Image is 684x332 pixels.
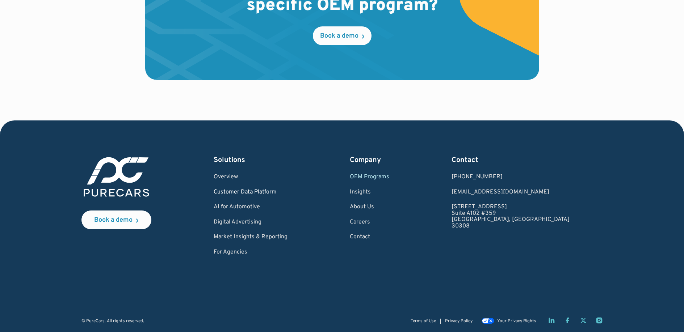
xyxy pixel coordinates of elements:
[313,26,372,45] a: Book a demo
[350,174,389,180] a: OEM Programs
[564,317,571,324] a: Facebook page
[81,210,151,229] a: Book a demo
[350,219,389,226] a: Careers
[350,189,389,196] a: Insights
[214,189,288,196] a: Customer Data Platform
[214,155,288,165] div: Solutions
[497,319,536,324] div: Your Privacy Rights
[81,319,144,324] div: © PureCars. All rights reserved.
[452,204,570,229] a: [STREET_ADDRESS]Suite A102 #359[GEOGRAPHIC_DATA], [GEOGRAPHIC_DATA]30308
[214,219,288,226] a: Digital Advertising
[214,174,288,180] a: Overview
[350,204,389,210] a: About Us
[548,317,555,324] a: LinkedIn page
[482,319,536,324] a: Your Privacy Rights
[445,319,473,324] a: Privacy Policy
[214,249,288,256] a: For Agencies
[214,234,288,241] a: Market Insights & Reporting
[214,204,288,210] a: AI for Automotive
[596,317,603,324] a: Instagram page
[94,217,133,224] div: Book a demo
[350,155,389,165] div: Company
[320,33,358,39] div: Book a demo
[350,234,389,241] a: Contact
[452,174,570,180] div: [PHONE_NUMBER]
[580,317,587,324] a: Twitter X page
[452,155,570,165] div: Contact
[452,189,570,196] a: Email us
[411,319,436,324] a: Terms of Use
[81,155,151,199] img: purecars logo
